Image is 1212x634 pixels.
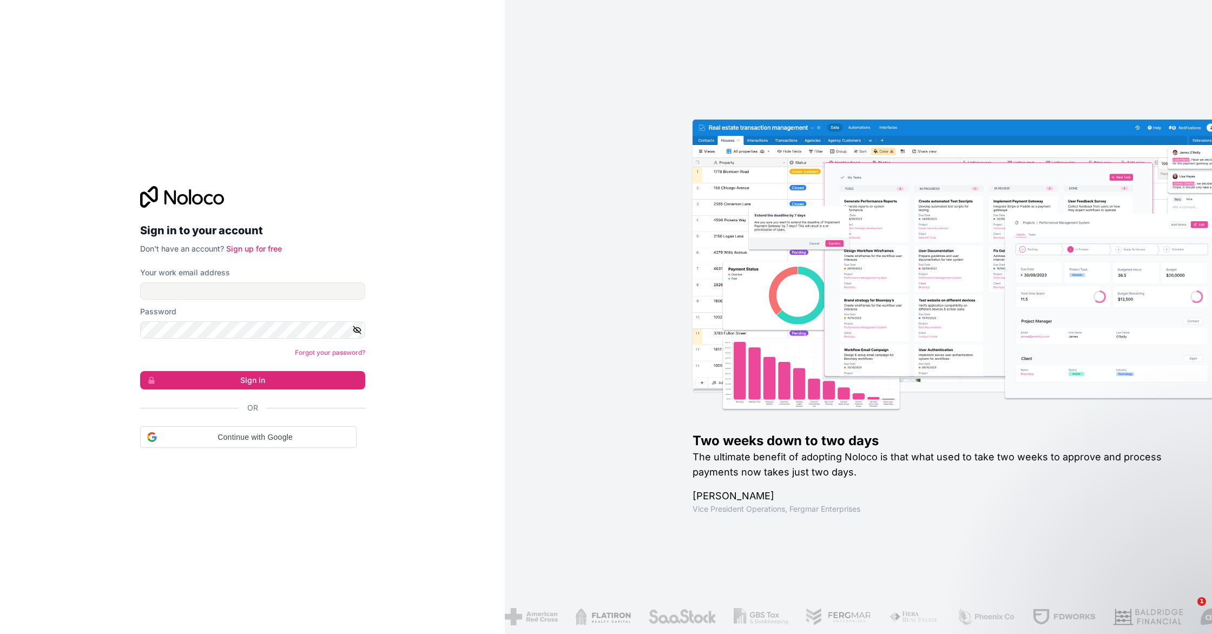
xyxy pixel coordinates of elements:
input: Password [140,321,365,339]
button: Sign in [140,371,365,389]
label: Your work email address [140,267,230,278]
img: /assets/gbstax-C-GtDUiK.png [734,608,789,625]
div: Continue with Google [140,426,357,448]
h1: [PERSON_NAME] [693,488,1177,504]
img: /assets/fiera-fwj2N5v4.png [889,608,940,625]
a: Sign up for free [226,244,282,253]
iframe: Intercom live chat [1175,597,1201,623]
img: /assets/phoenix-BREaitsQ.png [957,608,1015,625]
h1: Vice President Operations , Fergmar Enterprises [693,504,1177,514]
span: 1 [1197,597,1206,606]
h2: The ultimate benefit of adopting Noloco is that what used to take two weeks to approve and proces... [693,450,1177,480]
span: Continue with Google [161,432,350,443]
label: Password [140,306,176,317]
span: Or [247,402,258,413]
a: Forgot your password? [295,348,365,356]
img: /assets/fdworks-Bi04fVtw.png [1032,608,1096,625]
img: /assets/baldridge-DxmPIwAm.png [1113,608,1183,625]
img: /assets/saastock-C6Zbiodz.png [648,608,716,625]
img: /assets/fergmar-CudnrXN5.png [806,608,872,625]
input: Email address [140,282,365,300]
span: Don't have an account? [140,244,224,253]
h2: Sign in to your account [140,221,365,240]
img: /assets/flatiron-C8eUkumj.png [575,608,631,625]
img: /assets/american-red-cross-BAupjrZR.png [505,608,557,625]
h1: Two weeks down to two days [693,432,1177,450]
